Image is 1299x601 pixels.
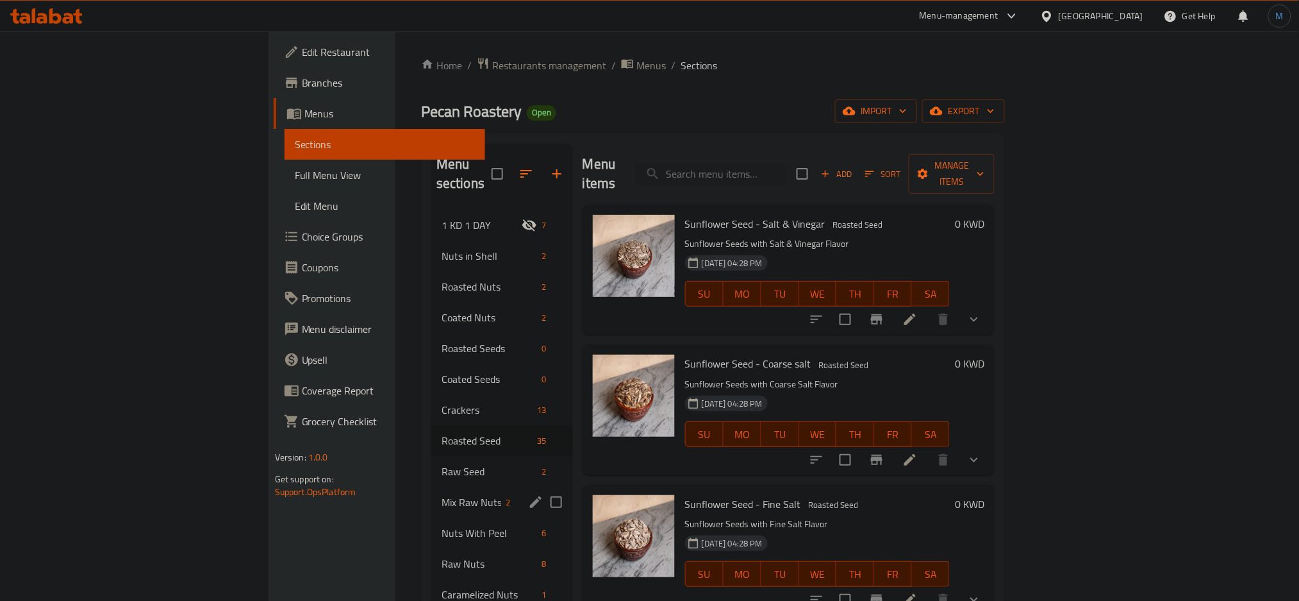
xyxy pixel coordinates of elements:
[724,421,761,447] button: MO
[522,217,537,233] svg: Inactive section
[275,471,334,487] span: Get support on:
[861,304,892,335] button: Branch-specific-item
[917,565,945,584] span: SA
[814,358,874,373] span: Roasted Seed
[302,229,476,244] span: Choice Groups
[865,167,900,182] span: Sort
[685,516,950,532] p: Sunflower Seeds with Fine Salt Flavor
[526,493,545,512] button: edit
[274,375,486,406] a: Coverage Report
[685,377,950,393] p: Sunflower Seeds with Coarse Salt Flavor
[537,281,552,293] span: 2
[537,558,552,570] span: 8
[537,312,552,324] span: 2
[920,8,998,24] div: Menu-management
[912,561,950,587] button: SA
[442,402,533,418] span: Crackers
[816,164,857,184] button: Add
[874,281,912,307] button: FR
[302,291,476,306] span: Promotions
[501,495,516,510] div: items
[832,446,859,473] span: Select to update
[761,561,799,587] button: TU
[766,425,794,444] span: TU
[442,217,522,233] span: 1 KD 1 DAY
[801,444,832,475] button: sort-choices
[442,248,537,264] div: Nuts in Shell
[421,57,1005,74] nav: breadcrumb
[879,285,907,303] span: FR
[537,556,552,571] div: items
[421,97,522,126] span: Pecan Roastery
[874,561,912,587] button: FR
[861,444,892,475] button: Branch-specific-item
[295,167,476,183] span: Full Menu View
[431,364,572,394] div: Coated Seeds0
[932,103,995,119] span: export
[274,406,486,437] a: Grocery Checklist
[928,444,959,475] button: delete
[532,433,551,448] div: items
[532,404,551,416] span: 13
[955,215,984,233] h6: 0 KWD
[593,355,675,437] img: Sunflower Seed - Coarse salt
[955,355,984,373] h6: 0 KWD
[879,565,907,584] span: FR
[729,565,756,584] span: MO
[909,154,995,194] button: Manage items
[841,565,869,584] span: TH
[685,421,724,447] button: SU
[902,312,918,327] a: Edit menu item
[611,58,616,73] li: /
[302,321,476,337] span: Menu disclaimer
[442,279,537,294] span: Roasted Nuts
[874,421,912,447] button: FR
[442,495,501,510] span: Mix Raw Nuts & Dried Fruits
[621,57,666,74] a: Menus
[308,449,328,466] span: 1.0.0
[285,129,486,160] a: Sections
[799,281,837,307] button: WE
[527,107,556,118] span: Open
[685,495,801,514] span: Sunflower Seed - Fine Salt
[274,344,486,375] a: Upsell
[302,414,476,429] span: Grocery Checklist
[857,164,909,184] span: Sort items
[836,421,874,447] button: TH
[274,98,486,129] a: Menus
[804,498,864,512] span: Roasted Seed
[761,421,799,447] button: TU
[697,538,768,550] span: [DATE] 04:28 PM
[537,310,552,325] div: items
[442,556,537,571] span: Raw Nuts
[681,58,717,73] span: Sections
[537,217,552,233] div: items
[955,495,984,513] h6: 0 KWD
[302,352,476,368] span: Upsell
[917,425,945,444] span: SA
[537,525,552,541] div: items
[766,285,794,303] span: TU
[302,75,476,90] span: Branches
[274,67,486,98] a: Branches
[442,310,537,325] div: Coated Nuts
[302,44,476,60] span: Edit Restaurant
[724,281,761,307] button: MO
[691,285,718,303] span: SU
[537,248,552,264] div: items
[537,343,552,355] span: 0
[724,561,761,587] button: MO
[431,487,572,518] div: Mix Raw Nuts & Dried Fruits2edit
[537,219,552,232] span: 7
[729,425,756,444] span: MO
[431,425,572,456] div: Roasted Seed35
[431,456,572,487] div: Raw Seed2
[442,371,537,387] span: Coated Seeds
[442,341,537,356] div: Roasted Seeds
[671,58,675,73] li: /
[1276,9,1284,23] span: M
[442,525,537,541] span: Nuts With Peel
